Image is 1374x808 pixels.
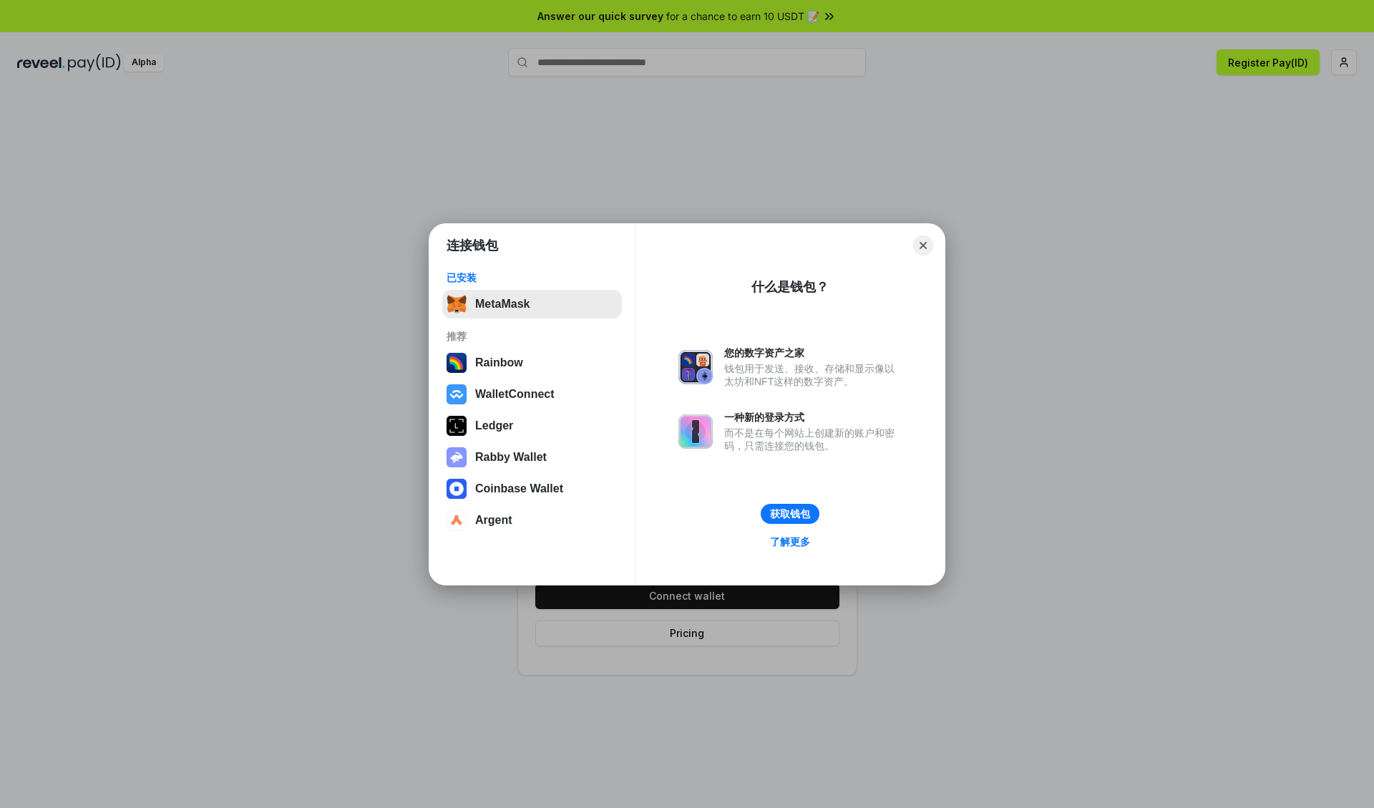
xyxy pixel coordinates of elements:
[442,412,622,440] button: Ledger
[761,532,819,551] a: 了解更多
[475,451,547,464] div: Rabby Wallet
[447,510,467,530] img: svg+xml,%3Csvg%20width%3D%2228%22%20height%3D%2228%22%20viewBox%3D%220%200%2028%2028%22%20fill%3D...
[475,298,530,311] div: MetaMask
[447,353,467,373] img: svg+xml,%3Csvg%20width%3D%22120%22%20height%3D%22120%22%20viewBox%3D%220%200%20120%20120%22%20fil...
[447,330,618,343] div: 推荐
[475,419,513,432] div: Ledger
[678,350,713,384] img: svg+xml,%3Csvg%20xmlns%3D%22http%3A%2F%2Fwww.w3.org%2F2000%2Fsvg%22%20fill%3D%22none%22%20viewBox...
[447,479,467,499] img: svg+xml,%3Csvg%20width%3D%2228%22%20height%3D%2228%22%20viewBox%3D%220%200%2028%2028%22%20fill%3D...
[447,237,498,254] h1: 连接钱包
[475,388,555,401] div: WalletConnect
[678,414,713,449] img: svg+xml,%3Csvg%20xmlns%3D%22http%3A%2F%2Fwww.w3.org%2F2000%2Fsvg%22%20fill%3D%22none%22%20viewBox...
[442,474,622,503] button: Coinbase Wallet
[442,443,622,472] button: Rabby Wallet
[447,294,467,314] img: svg+xml,%3Csvg%20fill%3D%22none%22%20height%3D%2233%22%20viewBox%3D%220%200%2035%2033%22%20width%...
[770,535,810,548] div: 了解更多
[475,356,523,369] div: Rainbow
[761,504,819,524] button: 获取钱包
[475,514,512,527] div: Argent
[724,362,902,388] div: 钱包用于发送、接收、存储和显示像以太坊和NFT这样的数字资产。
[751,278,829,296] div: 什么是钱包？
[442,349,622,377] button: Rainbow
[770,507,810,520] div: 获取钱包
[447,384,467,404] img: svg+xml,%3Csvg%20width%3D%2228%22%20height%3D%2228%22%20viewBox%3D%220%200%2028%2028%22%20fill%3D...
[447,271,618,284] div: 已安装
[447,416,467,436] img: svg+xml,%3Csvg%20xmlns%3D%22http%3A%2F%2Fwww.w3.org%2F2000%2Fsvg%22%20width%3D%2228%22%20height%3...
[724,346,902,359] div: 您的数字资产之家
[442,506,622,535] button: Argent
[913,235,933,255] button: Close
[475,482,563,495] div: Coinbase Wallet
[724,427,902,452] div: 而不是在每个网站上创建新的账户和密码，只需连接您的钱包。
[724,411,902,424] div: 一种新的登录方式
[447,447,467,467] img: svg+xml,%3Csvg%20xmlns%3D%22http%3A%2F%2Fwww.w3.org%2F2000%2Fsvg%22%20fill%3D%22none%22%20viewBox...
[442,290,622,318] button: MetaMask
[442,380,622,409] button: WalletConnect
